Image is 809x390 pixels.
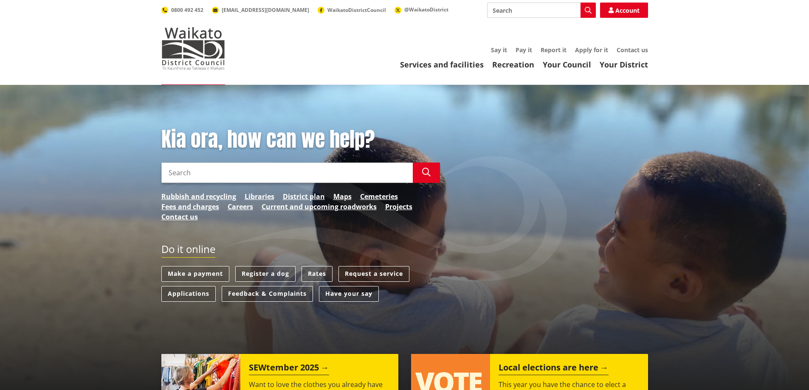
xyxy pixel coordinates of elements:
[492,59,534,70] a: Recreation
[617,46,648,54] a: Contact us
[333,191,352,202] a: Maps
[575,46,608,54] a: Apply for it
[161,27,225,70] img: Waikato District Council - Te Kaunihera aa Takiwaa o Waikato
[212,6,309,14] a: [EMAIL_ADDRESS][DOMAIN_NAME]
[395,6,448,13] a: @WaikatoDistrict
[161,243,215,258] h2: Do it online
[385,202,412,212] a: Projects
[360,191,398,202] a: Cemeteries
[600,59,648,70] a: Your District
[161,286,216,302] a: Applications
[516,46,532,54] a: Pay it
[161,127,440,152] h1: Kia ora, how can we help?
[541,46,567,54] a: Report it
[319,286,379,302] a: Have your say
[283,191,325,202] a: District plan
[302,266,333,282] a: Rates
[222,286,313,302] a: Feedback & Complaints
[404,6,448,13] span: @WaikatoDistrict
[161,202,219,212] a: Fees and charges
[249,362,329,375] h2: SEWtember 2025
[228,202,253,212] a: Careers
[338,266,409,282] a: Request a service
[161,6,203,14] a: 0800 492 452
[161,212,198,222] a: Contact us
[318,6,386,14] a: WaikatoDistrictCouncil
[491,46,507,54] a: Say it
[262,202,377,212] a: Current and upcoming roadworks
[245,191,274,202] a: Libraries
[543,59,591,70] a: Your Council
[327,6,386,14] span: WaikatoDistrictCouncil
[487,3,596,18] input: Search input
[235,266,296,282] a: Register a dog
[161,266,229,282] a: Make a payment
[171,6,203,14] span: 0800 492 452
[400,59,484,70] a: Services and facilities
[600,3,648,18] a: Account
[499,362,609,375] h2: Local elections are here
[161,163,413,183] input: Search input
[222,6,309,14] span: [EMAIL_ADDRESS][DOMAIN_NAME]
[161,191,236,202] a: Rubbish and recycling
